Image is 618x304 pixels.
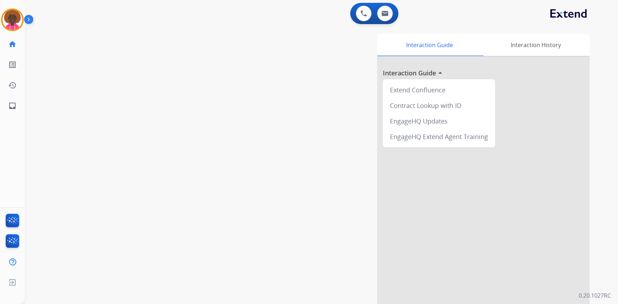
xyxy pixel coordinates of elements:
[8,61,17,69] mat-icon: list_alt
[386,129,492,144] div: EngageHQ Extend Agent Training
[482,34,590,56] div: Interaction History
[579,291,611,300] p: 0.20.1027RC
[386,98,492,113] div: Contract Lookup with ID
[386,113,492,129] div: EngageHQ Updates
[8,102,17,110] mat-icon: inbox
[8,81,17,90] mat-icon: history
[8,40,17,48] mat-icon: home
[2,10,22,30] img: avatar
[386,82,492,98] div: Extend Confluence
[377,34,482,56] div: Interaction Guide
